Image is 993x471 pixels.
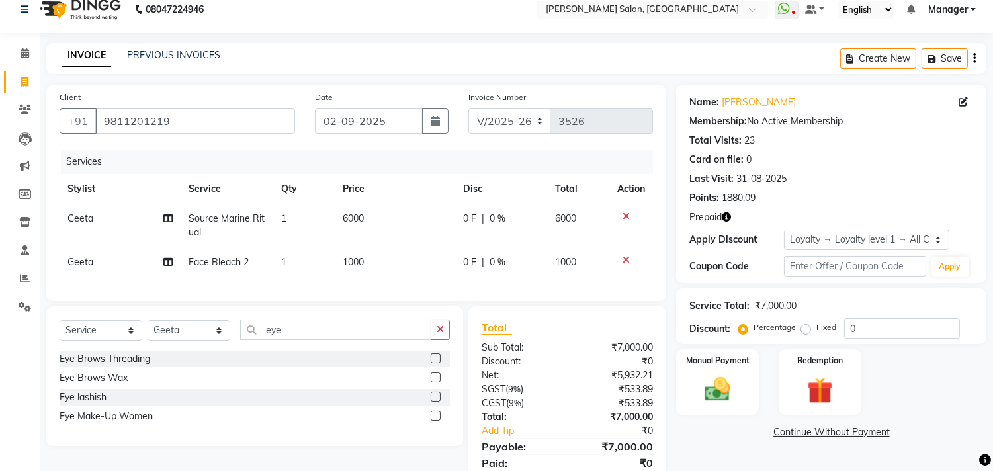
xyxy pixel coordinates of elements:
button: Create New [840,48,916,69]
div: Net: [472,368,568,382]
div: ₹0 [568,455,664,471]
span: | [482,212,484,226]
input: Search by Name/Mobile/Email/Code [95,108,295,134]
div: Points: [689,191,719,205]
a: Continue Without Payment [679,425,984,439]
div: ₹7,000.00 [755,299,797,313]
div: ₹533.89 [568,382,664,396]
a: INVOICE [62,44,111,67]
div: Eye Make-Up Women [60,409,153,423]
th: Price [335,174,455,204]
th: Action [609,174,653,204]
input: Search or Scan [240,320,431,340]
div: Card on file: [689,153,744,167]
div: 23 [744,134,755,148]
span: Geeta [67,256,93,268]
label: Date [315,91,333,103]
div: Total Visits: [689,134,742,148]
th: Qty [273,174,335,204]
th: Service [181,174,273,204]
span: Total [482,321,512,335]
div: ₹7,000.00 [568,341,664,355]
a: Add Tip [472,424,583,438]
label: Client [60,91,81,103]
div: Discount: [472,355,568,368]
div: Discount: [689,322,730,336]
th: Total [547,174,610,204]
div: Last Visit: [689,172,734,186]
div: Membership: [689,114,747,128]
span: 6000 [555,212,576,224]
div: ₹7,000.00 [568,410,664,424]
label: Invoice Number [468,91,526,103]
div: Total: [472,410,568,424]
span: 1000 [343,256,364,268]
div: Eye Brows Threading [60,352,150,366]
button: Save [922,48,968,69]
label: Percentage [754,321,796,333]
button: +91 [60,108,97,134]
span: 0 % [490,255,505,269]
span: 9% [509,398,521,408]
img: _gift.svg [799,374,841,407]
span: 0 F [463,212,476,226]
div: ( ) [472,382,568,396]
span: 6000 [343,212,364,224]
img: _cash.svg [697,374,738,404]
div: Apply Discount [689,233,784,247]
span: Prepaid [689,210,722,224]
div: Coupon Code [689,259,784,273]
span: 1000 [555,256,576,268]
label: Manual Payment [686,355,750,366]
button: Apply [931,257,969,277]
span: Face Bleach 2 [189,256,249,268]
span: 0 % [490,212,505,226]
div: ₹0 [583,424,664,438]
span: Source Marine Ritual [189,212,265,238]
a: PREVIOUS INVOICES [127,49,220,61]
span: 9% [508,384,521,394]
div: ₹5,932.21 [568,368,664,382]
th: Disc [455,174,547,204]
span: 1 [281,256,286,268]
span: SGST [482,383,505,395]
div: Sub Total: [472,341,568,355]
div: Service Total: [689,299,750,313]
span: Manager [928,3,968,17]
div: Name: [689,95,719,109]
label: Fixed [816,321,836,333]
div: Eye lashish [60,390,107,404]
th: Stylist [60,174,181,204]
span: | [482,255,484,269]
div: 0 [746,153,752,167]
div: ₹0 [568,355,664,368]
label: Redemption [797,355,843,366]
div: Eye Brows Wax [60,371,128,385]
span: Geeta [67,212,93,224]
div: No Active Membership [689,114,973,128]
div: Services [61,150,663,174]
span: 0 F [463,255,476,269]
span: 1 [281,212,286,224]
span: CGST [482,397,506,409]
div: Payable: [472,439,568,454]
div: 1880.09 [722,191,756,205]
div: ₹533.89 [568,396,664,410]
a: [PERSON_NAME] [722,95,796,109]
div: ( ) [472,396,568,410]
div: ₹7,000.00 [568,439,664,454]
input: Enter Offer / Coupon Code [784,256,926,277]
div: 31-08-2025 [736,172,787,186]
div: Paid: [472,455,568,471]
